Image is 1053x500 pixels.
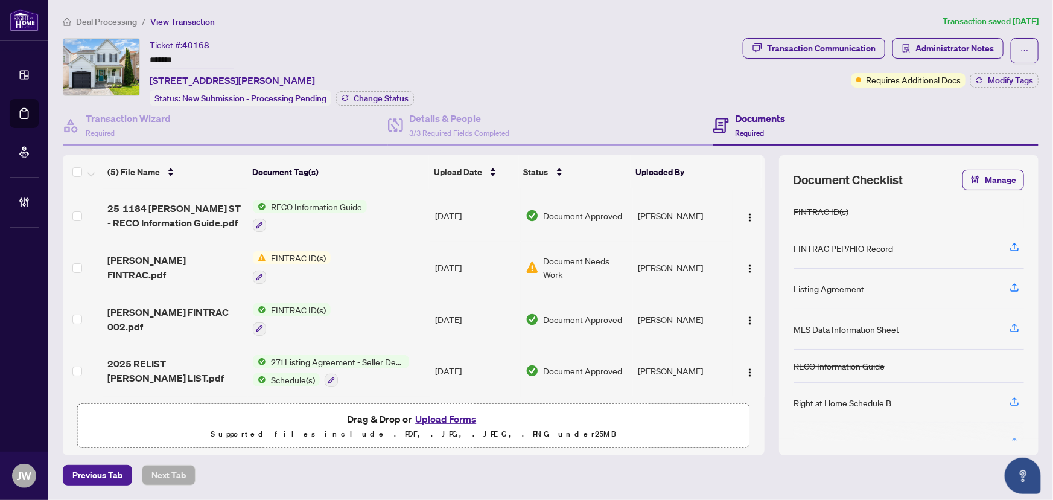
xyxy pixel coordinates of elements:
[735,111,785,126] h4: Documents
[740,258,760,277] button: Logo
[526,364,539,377] img: Document Status
[794,282,864,295] div: Listing Agreement
[253,355,266,368] img: Status Icon
[794,242,893,255] div: FINTRAC PEP/HIO Record
[253,303,266,316] img: Status Icon
[745,264,755,274] img: Logo
[253,373,266,386] img: Status Icon
[1005,458,1041,494] button: Open asap
[107,165,160,179] span: (5) File Name
[266,355,409,368] span: 271 Listing Agreement - Seller Designated Representation Agreement Authority to Offer for Sale
[72,466,122,485] span: Previous Tab
[182,93,326,104] span: New Submission - Processing Pending
[266,303,331,316] span: FINTRAC ID(s)
[150,16,215,27] span: View Transaction
[740,206,760,225] button: Logo
[63,18,71,26] span: home
[633,242,733,293] td: [PERSON_NAME]
[767,39,876,58] div: Transaction Communication
[150,73,315,88] span: [STREET_ADDRESS][PERSON_NAME]
[253,200,367,232] button: Status IconRECO Information Guide
[794,359,885,373] div: RECO Information Guide
[430,345,520,397] td: [DATE]
[409,129,509,138] span: 3/3 Required Fields Completed
[354,94,409,103] span: Change Status
[247,155,429,189] th: Document Tag(s)
[902,44,911,53] span: solution
[107,201,244,230] span: 25 1184 [PERSON_NAME] ST - RECO Information Guide.pdf
[943,14,1039,28] article: Transaction saved [DATE]
[1020,46,1029,55] span: ellipsis
[142,465,196,486] button: Next Tab
[526,261,539,274] img: Document Status
[430,293,520,345] td: [DATE]
[107,253,244,282] span: [PERSON_NAME] FINTRAC.pdf
[740,361,760,380] button: Logo
[17,467,31,484] span: JW
[633,293,733,345] td: [PERSON_NAME]
[988,76,1033,85] span: Modify Tags
[10,9,39,31] img: logo
[740,310,760,329] button: Logo
[970,73,1039,88] button: Modify Tags
[866,73,961,86] span: Requires Additional Docs
[266,373,320,386] span: Schedule(s)
[794,396,891,409] div: Right at Home Schedule B
[962,170,1024,190] button: Manage
[150,38,209,52] div: Ticket #:
[430,242,520,293] td: [DATE]
[524,165,549,179] span: Status
[544,313,623,326] span: Document Approved
[85,427,742,441] p: Supported files include .PDF, .JPG, .JPEG, .PNG under 25 MB
[544,254,629,281] span: Document Needs Work
[76,16,137,27] span: Deal Processing
[794,322,899,336] div: MLS Data Information Sheet
[544,364,623,377] span: Document Approved
[86,111,171,126] h4: Transaction Wizard
[743,38,885,59] button: Transaction Communication
[253,200,266,213] img: Status Icon
[253,251,266,264] img: Status Icon
[336,91,414,106] button: Change Status
[182,40,209,51] span: 40168
[745,316,755,325] img: Logo
[633,345,733,397] td: [PERSON_NAME]
[142,14,145,28] li: /
[266,251,331,264] span: FINTRAC ID(s)
[253,355,409,388] button: Status Icon271 Listing Agreement - Seller Designated Representation Agreement Authority to Offer ...
[107,356,244,385] span: 2025 RELIST [PERSON_NAME] LIST.pdf
[63,39,139,95] img: IMG-E12231791_1.jpg
[78,404,749,449] span: Drag & Drop orUpload FormsSupported files include .PDF, .JPG, .JPEG, .PNG under25MB
[63,465,132,486] button: Previous Tab
[253,303,331,336] button: Status IconFINTRAC ID(s)
[526,313,539,326] img: Document Status
[347,411,480,427] span: Drag & Drop or
[544,209,623,222] span: Document Approved
[631,155,730,189] th: Uploaded By
[794,205,848,218] div: FINTRAC ID(s)
[434,165,482,179] span: Upload Date
[985,170,1016,190] span: Manage
[150,90,331,106] div: Status:
[915,39,994,58] span: Administrator Notes
[107,305,244,334] span: [PERSON_NAME] FINTRAC 002.pdf
[745,368,755,377] img: Logo
[633,190,733,242] td: [PERSON_NAME]
[745,213,755,222] img: Logo
[519,155,631,189] th: Status
[103,155,247,189] th: (5) File Name
[409,111,509,126] h4: Details & People
[429,155,519,189] th: Upload Date
[412,411,480,427] button: Upload Forms
[430,190,520,242] td: [DATE]
[86,129,115,138] span: Required
[735,129,764,138] span: Required
[526,209,539,222] img: Document Status
[794,171,903,188] span: Document Checklist
[266,200,367,213] span: RECO Information Guide
[892,38,1004,59] button: Administrator Notes
[253,251,331,284] button: Status IconFINTRAC ID(s)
